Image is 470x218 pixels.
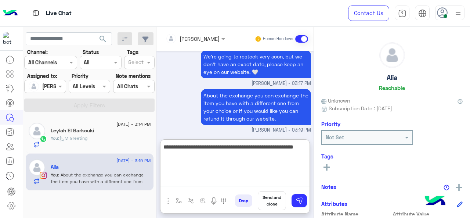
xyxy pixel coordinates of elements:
[321,121,340,127] h6: Priority
[58,135,87,141] span: : M Greeting
[127,58,144,68] div: Select
[456,184,462,191] img: add
[127,48,138,56] label: Tags
[51,128,94,134] h5: Leylah El Barkouki
[164,197,173,206] img: send attachment
[422,189,448,214] img: hulul-logo.png
[94,32,112,48] button: search
[51,172,58,178] span: You
[24,99,155,112] button: Apply Filters
[329,104,392,112] span: Subscription Date : [DATE]
[51,172,150,197] span: About the exchange you can exchange the item you have with a different one from your choice or if...
[321,183,336,190] h6: Notes
[98,35,107,43] span: search
[398,9,406,18] img: tab
[380,43,405,68] img: defaultAdmin.png
[29,159,45,176] img: defaultAdmin.png
[387,74,398,82] h5: Alia
[321,97,350,104] span: Unknown
[188,198,194,204] img: Trigger scenario
[27,48,48,56] label: Channel:
[444,185,449,190] img: notes
[418,9,427,18] img: tab
[51,135,58,141] span: You
[29,123,45,139] img: defaultAdmin.png
[72,72,88,80] label: Priority
[321,210,391,218] span: Attribute Name
[40,172,47,179] img: Instagram
[173,195,185,207] button: select flow
[116,72,151,80] label: Note mentions
[29,81,39,92] img: defaultAdmin.png
[258,191,286,210] button: Send and close
[221,198,227,204] img: make a call
[200,198,206,204] img: create order
[201,89,311,125] p: 3/9/2025, 3:19 PM
[197,195,209,207] button: create order
[252,127,311,134] span: [PERSON_NAME] - 03:19 PM
[185,195,197,207] button: Trigger scenario
[201,50,311,78] p: 3/9/2025, 3:17 PM
[453,9,463,18] img: profile
[348,6,389,21] a: Contact Us
[31,8,40,18] img: tab
[296,197,303,204] img: send message
[209,197,218,206] img: send voice note
[395,6,409,21] a: tab
[321,200,347,207] h6: Attributes
[321,153,463,160] h6: Tags
[235,194,252,207] button: Drop
[27,72,57,80] label: Assigned to:
[3,6,18,21] img: Logo
[116,121,151,128] span: [DATE] - 3:14 PM
[176,198,182,204] img: select flow
[116,157,151,164] span: [DATE] - 3:19 PM
[83,48,99,56] label: Status
[393,210,463,218] span: Attribute Value
[3,32,16,45] img: 317874714732967
[263,36,294,42] small: Human Handover
[51,164,59,170] h5: Alia
[40,135,47,143] img: WhatsApp
[379,85,405,91] h6: Reachable
[252,80,311,87] span: [PERSON_NAME] - 03:17 PM
[46,8,72,18] p: Live Chat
